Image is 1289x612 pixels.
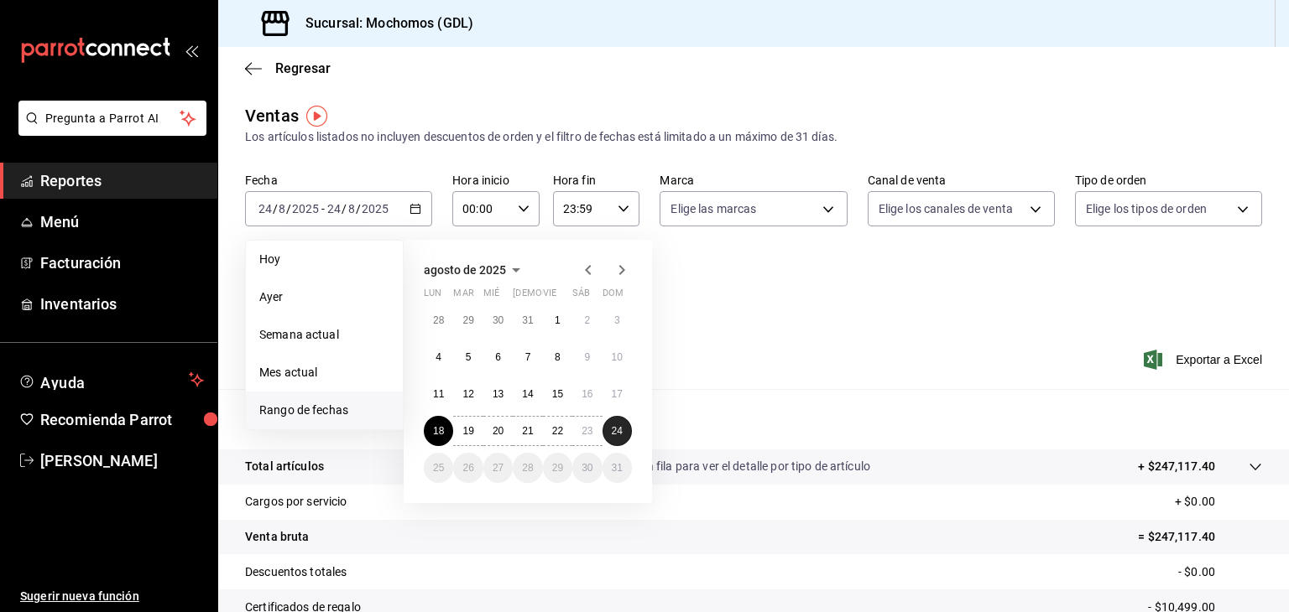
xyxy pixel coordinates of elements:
[321,202,325,215] span: -
[513,342,542,372] button: 7 de agosto de 2025
[424,416,453,446] button: 18 de agosto de 2025
[436,351,441,363] abbr: 4 de agosto de 2025
[462,314,473,326] abbr: 29 de julio de 2025
[552,425,563,437] abbr: 22 de agosto de 2025
[603,416,632,446] button: 24 de agosto de 2025
[572,305,602,335] button: 2 de agosto de 2025
[483,416,513,446] button: 20 de agosto de 2025
[671,200,756,217] span: Elige las marcas
[584,351,590,363] abbr: 9 de agosto de 2025
[1138,528,1262,546] p: = $247,117.40
[12,122,206,139] a: Pregunta a Parrot AI
[259,326,389,344] span: Semana actual
[493,388,504,400] abbr: 13 de agosto de 2025
[555,314,561,326] abbr: 1 de agosto de 2025
[453,379,483,409] button: 12 de agosto de 2025
[40,293,204,315] span: Inventarios
[522,425,533,437] abbr: 21 de agosto de 2025
[292,13,473,34] h3: Sucursal: Mochomos (GDL)
[259,364,389,381] span: Mes actual
[1175,493,1262,511] p: + $0.00
[603,288,624,305] abbr: domingo
[543,305,572,335] button: 1 de agosto de 2025
[424,260,526,280] button: agosto de 2025
[582,425,592,437] abbr: 23 de agosto de 2025
[543,288,556,305] abbr: viernes
[453,453,483,483] button: 26 de agosto de 2025
[45,110,180,127] span: Pregunta a Parrot AI
[612,425,623,437] abbr: 24 de agosto de 2025
[1147,350,1262,370] button: Exportar a Excel
[245,103,299,128] div: Ventas
[572,379,602,409] button: 16 de agosto de 2025
[572,342,602,372] button: 9 de agosto de 2025
[40,169,204,192] span: Reportes
[1178,563,1262,581] p: - $0.00
[259,288,389,306] span: Ayer
[603,453,632,483] button: 31 de agosto de 2025
[185,44,198,57] button: open_drawer_menu
[483,288,499,305] abbr: miércoles
[453,342,483,372] button: 5 de agosto de 2025
[552,462,563,474] abbr: 29 de agosto de 2025
[543,416,572,446] button: 22 de agosto de 2025
[495,351,501,363] abbr: 6 de agosto de 2025
[525,351,531,363] abbr: 7 de agosto de 2025
[462,388,473,400] abbr: 12 de agosto de 2025
[273,202,278,215] span: /
[572,416,602,446] button: 23 de agosto de 2025
[291,202,320,215] input: ----
[347,202,356,215] input: --
[879,200,1013,217] span: Elige los canales de venta
[513,453,542,483] button: 28 de agosto de 2025
[543,379,572,409] button: 15 de agosto de 2025
[493,462,504,474] abbr: 27 de agosto de 2025
[245,60,331,76] button: Regresar
[868,174,1055,186] label: Canal de venta
[342,202,347,215] span: /
[513,288,612,305] abbr: jueves
[424,288,441,305] abbr: lunes
[582,462,592,474] abbr: 30 de agosto de 2025
[259,402,389,419] span: Rango de fechas
[603,379,632,409] button: 17 de agosto de 2025
[453,288,473,305] abbr: martes
[452,174,540,186] label: Hora inicio
[592,458,870,475] p: Da clic en la fila para ver el detalle por tipo de artículo
[612,462,623,474] abbr: 31 de agosto de 2025
[453,305,483,335] button: 29 de julio de 2025
[612,351,623,363] abbr: 10 de agosto de 2025
[245,493,347,511] p: Cargos por servicio
[306,106,327,127] img: Tooltip marker
[614,314,620,326] abbr: 3 de agosto de 2025
[603,342,632,372] button: 10 de agosto de 2025
[40,252,204,274] span: Facturación
[245,563,347,581] p: Descuentos totales
[543,453,572,483] button: 29 de agosto de 2025
[522,388,533,400] abbr: 14 de agosto de 2025
[258,202,273,215] input: --
[466,351,472,363] abbr: 5 de agosto de 2025
[433,314,444,326] abbr: 28 de julio de 2025
[572,453,602,483] button: 30 de agosto de 2025
[40,408,204,431] span: Recomienda Parrot
[483,305,513,335] button: 30 de julio de 2025
[245,528,309,546] p: Venta bruta
[40,449,204,472] span: [PERSON_NAME]
[259,251,389,268] span: Hoy
[20,588,204,605] span: Sugerir nueva función
[424,379,453,409] button: 11 de agosto de 2025
[553,174,640,186] label: Hora fin
[40,210,204,233] span: Menú
[18,101,206,136] button: Pregunta a Parrot AI
[584,314,590,326] abbr: 2 de agosto de 2025
[424,305,453,335] button: 28 de julio de 2025
[1138,458,1215,475] p: + $247,117.40
[424,453,453,483] button: 25 de agosto de 2025
[433,425,444,437] abbr: 18 de agosto de 2025
[513,305,542,335] button: 31 de julio de 2025
[278,202,286,215] input: --
[361,202,389,215] input: ----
